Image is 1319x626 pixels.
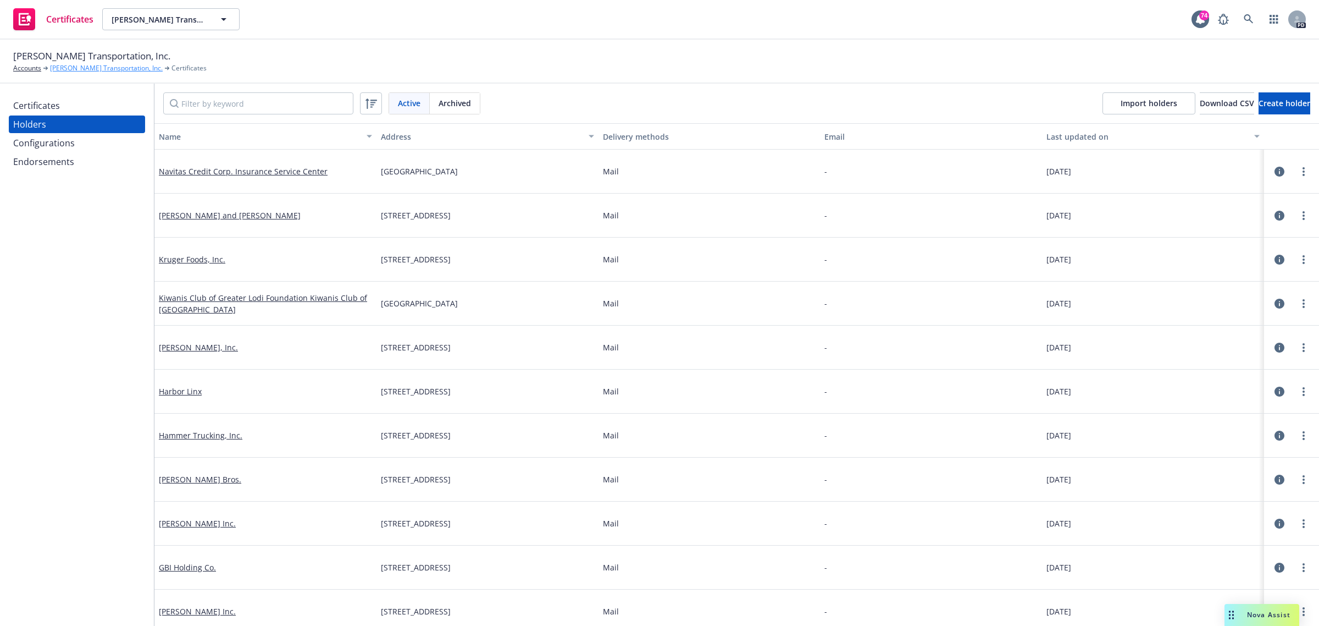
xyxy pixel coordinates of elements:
[824,210,827,221] div: -
[46,15,93,24] span: Certificates
[1297,605,1310,618] a: more
[1046,131,1248,142] div: Last updated on
[1046,430,1260,441] div: [DATE]
[603,131,816,142] div: Delivery methods
[824,430,827,441] div: -
[1247,610,1290,619] span: Nova Assist
[603,474,816,485] div: Mail
[13,49,170,63] span: [PERSON_NAME] Transportation, Inc.
[1297,253,1310,266] a: more
[163,92,353,114] input: Filter by keyword
[1046,254,1260,265] div: [DATE]
[824,166,827,177] div: -
[1297,429,1310,442] a: more
[1199,10,1209,20] div: 74
[1200,98,1254,108] span: Download CSV
[1297,165,1310,178] a: more
[1046,518,1260,529] div: [DATE]
[1046,606,1260,617] div: [DATE]
[154,123,376,150] button: Name
[9,97,145,114] a: Certificates
[381,254,451,265] span: [STREET_ADDRESS]
[1259,92,1310,114] button: Create holder
[381,430,451,441] span: [STREET_ADDRESS]
[603,518,816,529] div: Mail
[381,518,451,529] span: [STREET_ADDRESS]
[1046,474,1260,485] div: [DATE]
[439,97,471,109] span: Archived
[13,97,60,114] div: Certificates
[13,116,46,133] div: Holders
[1042,123,1264,150] button: Last updated on
[1046,298,1260,309] div: [DATE]
[381,606,451,617] span: [STREET_ADDRESS]
[824,254,827,265] div: -
[603,562,816,573] div: Mail
[1224,604,1238,626] div: Drag to move
[159,254,225,265] a: Kruger Foods, Inc.
[159,386,202,397] a: Harbor Linx
[603,298,816,309] div: Mail
[159,166,328,177] a: Navitas Credit Corp. Insurance Service Center
[9,116,145,133] a: Holders
[820,123,1042,150] button: Email
[1297,297,1310,310] a: more
[1121,98,1177,108] span: Import holders
[159,430,242,441] a: Hammer Trucking, Inc.
[1297,561,1310,574] a: more
[1297,385,1310,398] a: more
[398,97,420,109] span: Active
[824,518,827,529] div: -
[381,166,458,177] span: [GEOGRAPHIC_DATA]
[159,131,360,142] div: Name
[1263,8,1285,30] a: Switch app
[824,131,1038,142] div: Email
[603,166,816,177] div: Mail
[159,293,367,315] a: Kiwanis Club of Greater Lodi Foundation Kiwanis Club of [GEOGRAPHIC_DATA]
[1046,342,1260,353] div: [DATE]
[381,386,451,397] span: [STREET_ADDRESS]
[376,123,598,150] button: Address
[1224,604,1299,626] button: Nova Assist
[381,562,451,573] span: [STREET_ADDRESS]
[824,298,827,309] div: -
[381,474,451,485] span: [STREET_ADDRESS]
[381,298,458,309] span: [GEOGRAPHIC_DATA]
[13,153,74,171] div: Endorsements
[603,254,816,265] div: Mail
[159,606,236,617] a: [PERSON_NAME] Inc.
[102,8,240,30] button: [PERSON_NAME] Transportation, Inc.
[159,518,236,529] a: [PERSON_NAME] Inc.
[159,474,241,485] a: [PERSON_NAME] Bros.
[824,342,827,353] div: -
[50,63,163,73] a: [PERSON_NAME] Transportation, Inc.
[159,342,238,353] a: [PERSON_NAME], Inc.
[1046,166,1260,177] div: [DATE]
[13,134,75,152] div: Configurations
[1046,386,1260,397] div: [DATE]
[112,14,207,25] span: [PERSON_NAME] Transportation, Inc.
[1212,8,1234,30] a: Report a Bug
[603,430,816,441] div: Mail
[381,342,451,353] span: [STREET_ADDRESS]
[381,131,582,142] div: Address
[603,386,816,397] div: Mail
[1297,209,1310,222] a: more
[1046,562,1260,573] div: [DATE]
[9,153,145,171] a: Endorsements
[598,123,821,150] button: Delivery methods
[159,210,301,221] a: [PERSON_NAME] and [PERSON_NAME]
[1102,92,1195,114] a: Import holders
[603,606,816,617] div: Mail
[824,606,827,617] div: -
[1297,473,1310,486] a: more
[824,386,827,397] div: -
[159,562,216,573] a: GBI Holding Co.
[9,4,98,35] a: Certificates
[603,342,816,353] div: Mail
[171,63,207,73] span: Certificates
[381,210,451,221] span: [STREET_ADDRESS]
[13,63,41,73] a: Accounts
[1297,341,1310,354] a: more
[1297,517,1310,530] a: more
